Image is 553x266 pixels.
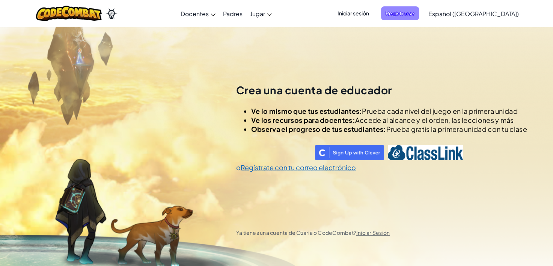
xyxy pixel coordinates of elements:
span: Ve lo mismo que tus estudiantes: [251,107,362,115]
span: Español ([GEOGRAPHIC_DATA]) [428,10,519,18]
span: Jugar [250,10,265,18]
span: Prueba gratis la primera unidad con tu clase [386,125,527,133]
button: Iniciar sesión [333,6,374,20]
a: Iniciar Sesión [356,229,390,236]
button: Registrarse [381,6,419,20]
img: CodeCombat logo [36,6,102,21]
a: Padres [219,3,246,24]
img: classlink-logo-text.png [388,145,463,160]
span: o [236,163,241,172]
iframe: Botón Iniciar sesión con Google [232,144,324,161]
a: Español ([GEOGRAPHIC_DATA]) [425,3,523,24]
span: Accede al alcance y el orden, las lecciones y más [355,116,514,124]
span: Docentes [181,10,209,18]
a: Jugar [246,3,276,24]
span: Ve los recursos para docentes: [251,116,355,124]
span: Observa el progreso de tus estudiantes: [251,125,386,133]
span: Prueba cada nivel del juego en la primera unidad [362,107,517,115]
h2: Crea una cuenta de educador [236,83,527,97]
a: Docentes [177,3,219,24]
a: Regístrate con tu correo electrónico [241,163,356,172]
img: clever_sso_button@2x.png [315,145,384,160]
img: Ozaria [105,8,118,19]
span: Ya tienes una cuenta de Ozaria o CodeCombat? [236,229,390,236]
